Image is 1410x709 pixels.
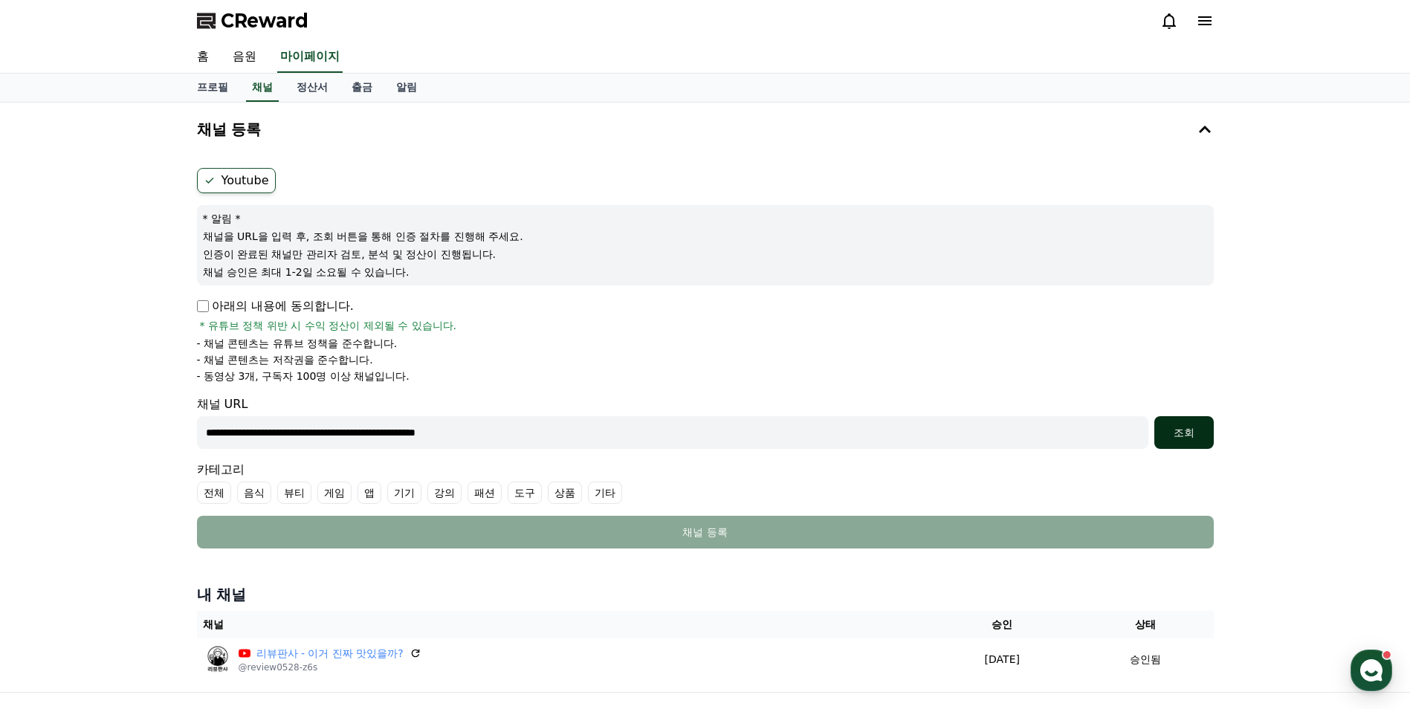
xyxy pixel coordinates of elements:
label: 강의 [427,482,462,504]
a: 정산서 [285,74,340,102]
div: 채널 등록 [227,525,1184,540]
a: 대화 [98,471,192,508]
span: 대화 [136,494,154,506]
label: 패션 [468,482,502,504]
button: 조회 [1154,416,1214,449]
label: 게임 [317,482,352,504]
p: 아래의 내용에 동의합니다. [197,297,354,315]
a: 홈 [4,471,98,508]
label: 기타 [588,482,622,504]
span: 설정 [230,493,248,505]
h4: 내 채널 [197,584,1214,605]
p: 승인됨 [1130,652,1161,667]
th: 채널 [197,611,928,638]
p: 채널을 URL을 입력 후, 조회 버튼을 통해 인증 절차를 진행해 주세요. [203,229,1208,244]
a: 설정 [192,471,285,508]
label: 전체 [197,482,231,504]
label: 앱 [358,482,381,504]
p: 인증이 완료된 채널만 관리자 검토, 분석 및 정산이 진행됩니다. [203,247,1208,262]
p: - 동영상 3개, 구독자 100명 이상 채널입니다. [197,369,410,383]
p: 채널 승인은 최대 1-2일 소요될 수 있습니다. [203,265,1208,279]
label: Youtube [197,168,276,193]
span: CReward [221,9,308,33]
p: - 채널 콘텐츠는 저작권을 준수합니다. [197,352,373,367]
div: 채널 URL [197,395,1214,449]
th: 상태 [1077,611,1214,638]
p: [DATE] [934,652,1071,667]
label: 상품 [548,482,582,504]
button: 채널 등록 [191,109,1220,150]
th: 승인 [928,611,1077,638]
span: 홈 [47,493,56,505]
label: 음식 [237,482,271,504]
p: @review0528-z6s [239,661,421,673]
a: 채널 [246,74,279,102]
a: 출금 [340,74,384,102]
div: 카테고리 [197,461,1214,504]
button: 채널 등록 [197,516,1214,548]
label: 뷰티 [277,482,311,504]
div: 조회 [1160,425,1208,440]
a: 마이페이지 [277,42,343,73]
span: * 유튜브 정책 위반 시 수익 정산이 제외될 수 있습니다. [200,318,457,333]
a: 리뷰판사 - 이거 진짜 맛있을까? [256,646,404,661]
h4: 채널 등록 [197,121,262,137]
a: 음원 [221,42,268,73]
img: 리뷰판사 - 이거 진짜 맛있을까? [203,644,233,674]
a: 홈 [185,42,221,73]
label: 기기 [387,482,421,504]
a: 알림 [384,74,429,102]
label: 도구 [508,482,542,504]
a: CReward [197,9,308,33]
p: - 채널 콘텐츠는 유튜브 정책을 준수합니다. [197,336,398,351]
a: 프로필 [185,74,240,102]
